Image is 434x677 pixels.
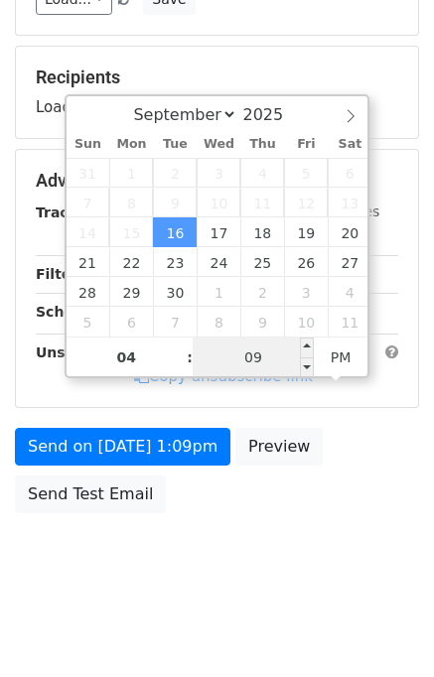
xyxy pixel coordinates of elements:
span: Tue [153,138,197,151]
span: September 14, 2025 [67,217,110,247]
span: September 26, 2025 [284,247,328,277]
span: September 12, 2025 [284,188,328,217]
strong: Tracking [36,204,102,220]
span: Wed [197,138,240,151]
span: September 24, 2025 [197,247,240,277]
a: Copy unsubscribe link [134,367,313,385]
span: August 31, 2025 [67,158,110,188]
span: October 2, 2025 [240,277,284,307]
span: October 7, 2025 [153,307,197,337]
span: October 9, 2025 [240,307,284,337]
span: September 28, 2025 [67,277,110,307]
strong: Filters [36,266,86,282]
span: September 6, 2025 [328,158,371,188]
span: October 10, 2025 [284,307,328,337]
span: September 20, 2025 [328,217,371,247]
span: September 1, 2025 [109,158,153,188]
span: : [187,338,193,377]
span: September 5, 2025 [284,158,328,188]
span: September 30, 2025 [153,277,197,307]
span: September 10, 2025 [197,188,240,217]
span: September 9, 2025 [153,188,197,217]
div: Loading... [36,67,398,118]
span: September 25, 2025 [240,247,284,277]
span: September 15, 2025 [109,217,153,247]
span: September 11, 2025 [240,188,284,217]
a: Send on [DATE] 1:09pm [15,428,230,466]
span: Fri [284,138,328,151]
span: September 27, 2025 [328,247,371,277]
span: Thu [240,138,284,151]
span: October 8, 2025 [197,307,240,337]
span: October 6, 2025 [109,307,153,337]
span: October 1, 2025 [197,277,240,307]
span: September 23, 2025 [153,247,197,277]
span: Mon [109,138,153,151]
span: October 3, 2025 [284,277,328,307]
span: September 18, 2025 [240,217,284,247]
a: Preview [235,428,323,466]
span: September 7, 2025 [67,188,110,217]
span: September 16, 2025 [153,217,197,247]
a: Send Test Email [15,475,166,513]
strong: Unsubscribe [36,344,133,360]
span: September 22, 2025 [109,247,153,277]
span: September 21, 2025 [67,247,110,277]
h5: Recipients [36,67,398,88]
span: September 8, 2025 [109,188,153,217]
span: September 3, 2025 [197,158,240,188]
input: Hour [67,338,188,377]
h5: Advanced [36,170,398,192]
span: September 13, 2025 [328,188,371,217]
input: Minute [193,338,314,377]
span: Click to toggle [314,338,368,377]
span: October 5, 2025 [67,307,110,337]
span: September 2, 2025 [153,158,197,188]
span: Sun [67,138,110,151]
span: September 4, 2025 [240,158,284,188]
input: Year [237,105,309,124]
iframe: Chat Widget [335,582,434,677]
span: September 17, 2025 [197,217,240,247]
span: September 29, 2025 [109,277,153,307]
span: Sat [328,138,371,151]
span: October 11, 2025 [328,307,371,337]
strong: Schedule [36,304,107,320]
span: September 19, 2025 [284,217,328,247]
span: October 4, 2025 [328,277,371,307]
